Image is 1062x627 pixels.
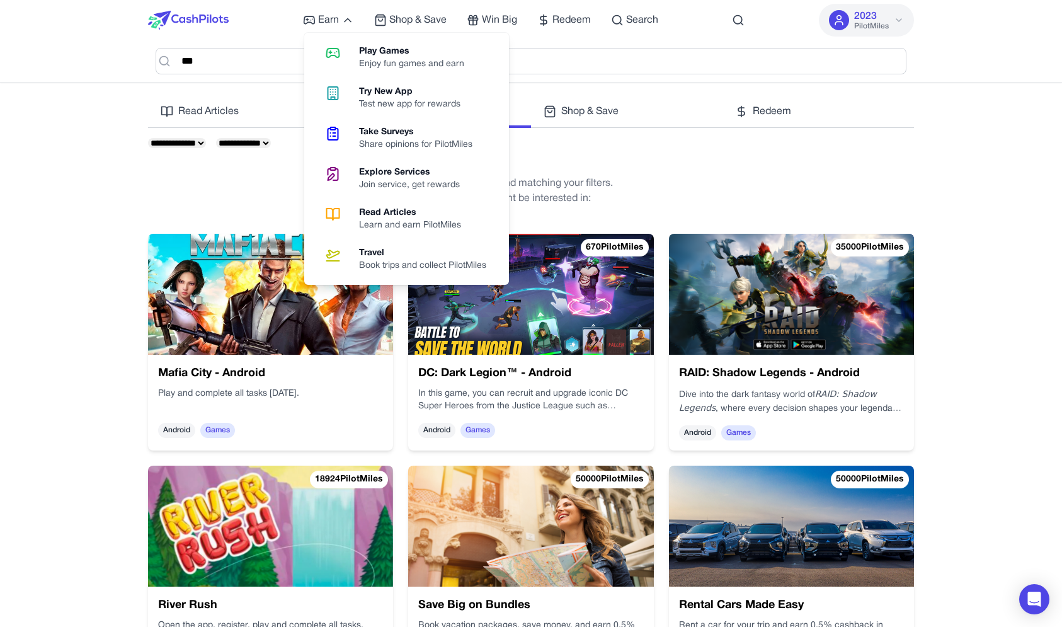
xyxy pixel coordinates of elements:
div: Explore Services [359,166,470,179]
span: Games [721,425,756,440]
div: 670 PilotMiles [581,239,649,256]
div: Share opinions for PilotMiles [359,139,482,151]
div: 50000 PilotMiles [571,471,649,488]
a: TravelBook trips and collect PilotMiles [309,239,504,280]
a: Read ArticlesLearn and earn PilotMiles [309,199,504,239]
img: Save Big on Bundles [408,466,653,587]
span: Android [418,423,455,438]
span: Redeem [552,13,591,28]
span: Earn [318,13,339,28]
span: Games [460,423,495,438]
h3: River Rush [158,597,383,614]
div: 35000 PilotMiles [831,239,909,256]
div: Join service, get rewards [359,179,470,192]
div: Learn and earn PilotMiles [359,219,471,232]
p: No apps found matching your filters. [148,176,914,191]
a: Take SurveysShare opinions for PilotMiles [309,118,504,159]
a: Try New AppTest new app for rewards [309,78,504,118]
div: Book trips and collect PilotMiles [359,260,496,272]
span: Shop & Save [389,13,447,28]
div: Test new app for rewards [359,98,471,111]
h3: Mafia City - Android [158,365,383,383]
span: 2023 [854,9,877,24]
img: DC: Dark Legion™ - Android [408,234,653,355]
em: RAID: Shadow Legends [679,389,877,413]
a: Earn [303,13,354,28]
img: CashPilots Logo [148,11,229,30]
a: Shop & Save [374,13,447,28]
div: Enjoy fun games and earn [359,58,474,71]
div: Open Intercom Messenger [1019,584,1049,614]
h3: RAID: Shadow Legends - Android [679,365,904,383]
div: Read Articles [359,207,471,219]
a: Redeem [722,103,914,128]
div: 50000 PilotMiles [831,471,909,488]
a: Redeem [537,13,591,28]
h3: Save Big on Bundles [418,597,643,614]
div: Try New App [359,86,471,98]
div: Play Games [359,45,474,58]
span: Search [626,13,658,28]
div: Travel [359,247,496,260]
h3: DC: Dark Legion™ - Android [418,365,643,383]
a: Explore ServicesJoin service, get rewards [309,159,504,199]
a: Play GamesEnjoy fun games and earn [309,38,504,78]
span: Shop & Save [561,104,619,119]
a: Search [611,13,658,28]
span: Android [158,423,195,438]
img: Rental Cars Made Easy [669,466,914,587]
a: Read Articles [148,103,340,128]
a: Win Big [467,13,517,28]
span: Redeem [753,104,791,119]
span: Android [679,425,716,440]
span: Read Articles [178,104,239,119]
h3: Rental Cars Made Easy [679,597,904,614]
span: Win Big [482,13,517,28]
p: Dive into the dark fantasy world of , where every decision shapes your legendary journey. [679,388,904,415]
p: In this game, you can recruit and upgrade iconic DC Super Heroes from the Justice League such as ... [418,388,643,413]
img: River Rush [148,466,393,587]
img: RAID: Shadow Legends - Android [669,234,914,355]
div: Take Surveys [359,126,482,139]
div: Play and complete all tasks [DATE]. [158,388,383,413]
div: 18924 PilotMiles [310,471,388,488]
span: Games [200,423,235,438]
p: You might be interested in: [148,191,914,206]
span: PilotMiles [854,21,889,32]
button: 2023PilotMiles [819,4,914,37]
img: Mafia City - Android [148,234,393,355]
a: Shop & Save [531,103,722,128]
